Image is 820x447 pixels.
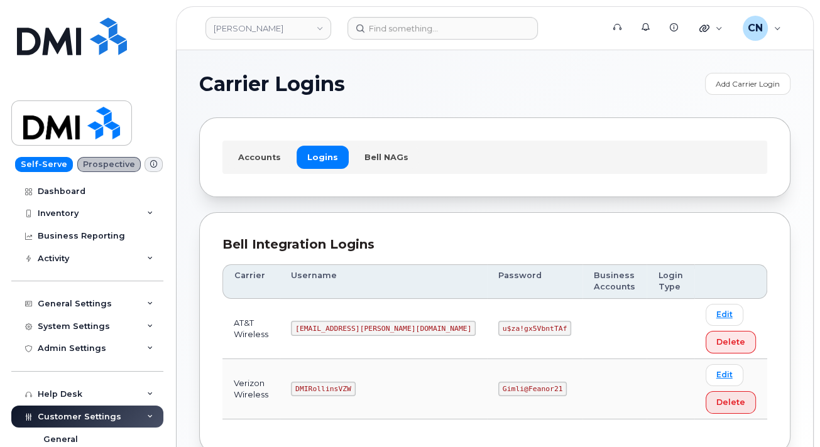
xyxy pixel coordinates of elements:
th: Password [487,264,582,299]
a: Accounts [227,146,292,168]
div: Bell Integration Logins [222,235,767,254]
a: Logins [297,146,349,168]
code: DMIRollinsVZW [291,382,355,397]
code: Gimli@Feanor21 [498,382,567,397]
th: Login Type [647,264,694,299]
code: [EMAIL_ADDRESS][PERSON_NAME][DOMAIN_NAME] [291,321,476,336]
span: Carrier Logins [199,75,345,94]
th: Carrier [222,264,280,299]
a: Edit [706,364,743,386]
a: Add Carrier Login [705,73,790,95]
span: Delete [716,396,745,408]
span: Delete [716,336,745,348]
td: AT&T Wireless [222,299,280,359]
code: u$za!gx5VbntTAf [498,321,571,336]
button: Delete [706,331,756,353]
a: Edit [706,304,743,326]
th: Username [280,264,487,299]
button: Delete [706,391,756,414]
a: Bell NAGs [354,146,419,168]
td: Verizon Wireless [222,359,280,419]
th: Business Accounts [582,264,647,299]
